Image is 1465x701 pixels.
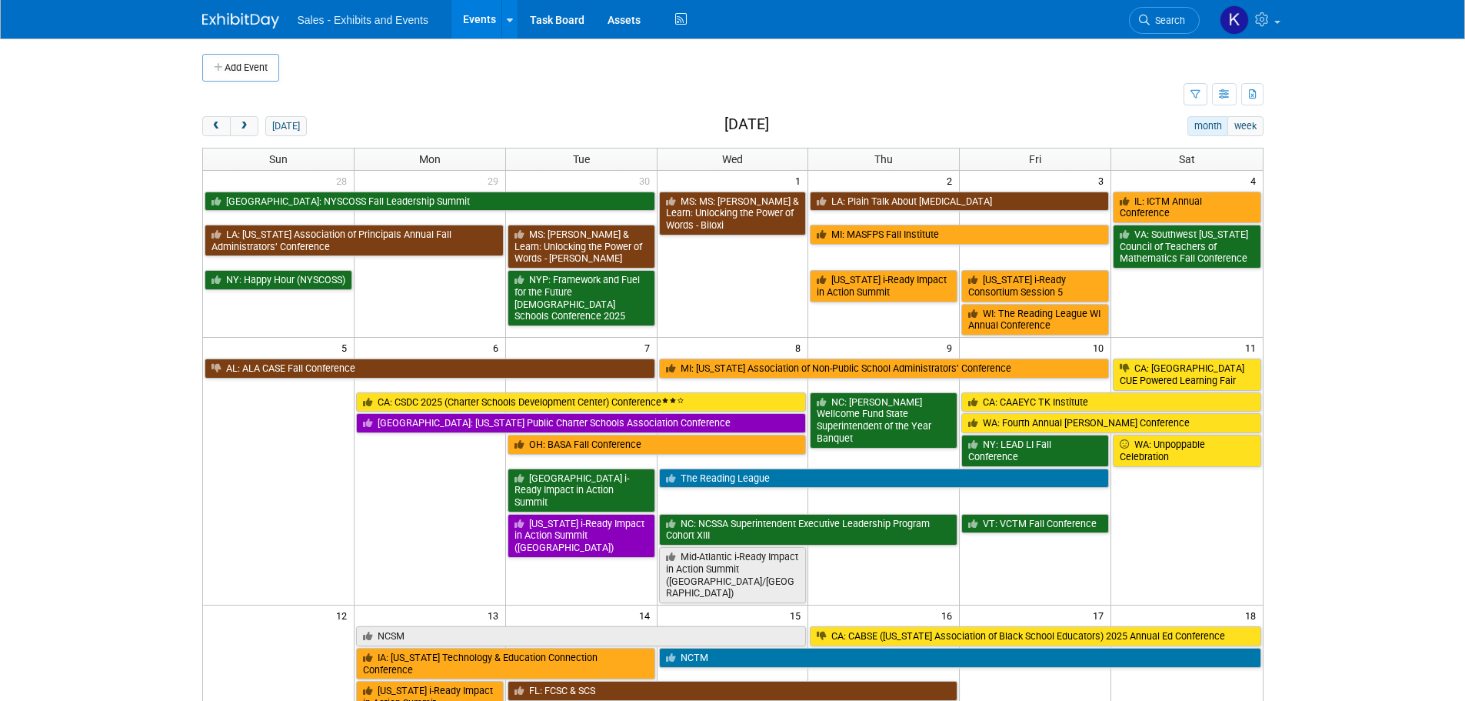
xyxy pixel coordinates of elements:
[724,116,769,133] h2: [DATE]
[1150,15,1185,26] span: Search
[508,225,655,269] a: MS: [PERSON_NAME] & Learn: Unlocking the Power of Words - [PERSON_NAME]
[1244,338,1263,357] span: 11
[1113,359,1260,390] a: CA: [GEOGRAPHIC_DATA] CUE Powered Learning Fair
[788,606,807,625] span: 15
[722,153,743,165] span: Wed
[810,225,1109,245] a: MI: MASFPS Fall Institute
[945,338,959,357] span: 9
[961,413,1260,433] a: WA: Fourth Annual [PERSON_NAME] Conference
[643,338,657,357] span: 7
[335,606,354,625] span: 12
[1220,5,1249,35] img: Kara Haven
[810,270,957,302] a: [US_STATE] i-Ready Impact in Action Summit
[202,54,279,82] button: Add Event
[205,225,504,256] a: LA: [US_STATE] Association of Principals Annual Fall Administrators’ Conference
[202,116,231,136] button: prev
[961,435,1109,466] a: NY: LEAD LI Fall Conference
[961,392,1260,412] a: CA: CAAEYC TK Institute
[298,14,428,26] span: Sales - Exhibits and Events
[1113,192,1260,223] a: IL: ICTM Annual Conference
[961,270,1109,302] a: [US_STATE] i-Ready Consortium Session 5
[508,469,655,512] a: [GEOGRAPHIC_DATA] i-Ready Impact in Action Summit
[961,514,1109,534] a: VT: VCTM Fall Conference
[1227,116,1263,136] button: week
[945,171,959,190] span: 2
[205,192,655,212] a: [GEOGRAPHIC_DATA]: NYSCOSS Fall Leadership Summit
[356,392,807,412] a: CA: CSDC 2025 (Charter Schools Development Center) Conference
[419,153,441,165] span: Mon
[205,270,352,290] a: NY: Happy Hour (NYSCOSS)
[486,606,505,625] span: 13
[874,153,893,165] span: Thu
[659,547,807,603] a: Mid-Atlantic i-Ready Impact in Action Summit ([GEOGRAPHIC_DATA]/[GEOGRAPHIC_DATA])
[794,338,807,357] span: 8
[1029,153,1041,165] span: Fri
[961,304,1109,335] a: WI: The Reading League WI Annual Conference
[508,514,655,558] a: [US_STATE] i-Ready Impact in Action Summit ([GEOGRAPHIC_DATA])
[638,606,657,625] span: 14
[810,392,957,449] a: NC: [PERSON_NAME] Wellcome Fund State Superintendent of the Year Banquet
[508,270,655,326] a: NYP: Framework and Fuel for the Future [DEMOGRAPHIC_DATA] Schools Conference 2025
[940,606,959,625] span: 16
[659,359,1110,379] a: MI: [US_STATE] Association of Non-Public School Administrators’ Conference
[1179,153,1195,165] span: Sat
[491,338,505,357] span: 6
[659,192,807,235] a: MS: MS: [PERSON_NAME] & Learn: Unlocking the Power of Words - Biloxi
[265,116,306,136] button: [DATE]
[508,681,958,701] a: FL: FCSC & SCS
[1187,116,1228,136] button: month
[638,171,657,190] span: 30
[1244,606,1263,625] span: 18
[486,171,505,190] span: 29
[508,435,807,455] a: OH: BASA Fall Conference
[202,13,279,28] img: ExhibitDay
[1091,338,1110,357] span: 10
[1113,225,1260,269] a: VA: Southwest [US_STATE] Council of Teachers of Mathematics Fall Conference
[1249,171,1263,190] span: 4
[573,153,590,165] span: Tue
[1097,171,1110,190] span: 3
[810,192,1109,212] a: LA: Plain Talk About [MEDICAL_DATA]
[794,171,807,190] span: 1
[230,116,258,136] button: next
[340,338,354,357] span: 5
[1129,7,1200,34] a: Search
[356,626,807,646] a: NCSM
[1091,606,1110,625] span: 17
[1113,435,1260,466] a: WA: Unpoppable Celebration
[810,626,1260,646] a: CA: CABSE ([US_STATE] Association of Black School Educators) 2025 Annual Ed Conference
[356,648,655,679] a: IA: [US_STATE] Technology & Education Connection Conference
[659,648,1261,668] a: NCTM
[205,359,655,379] a: AL: ALA CASE Fall Conference
[356,413,807,433] a: [GEOGRAPHIC_DATA]: [US_STATE] Public Charter Schools Association Conference
[659,514,958,546] a: NC: NCSSA Superintendent Executive Leadership Program Cohort XIII
[269,153,288,165] span: Sun
[335,171,354,190] span: 28
[659,469,1110,489] a: The Reading League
